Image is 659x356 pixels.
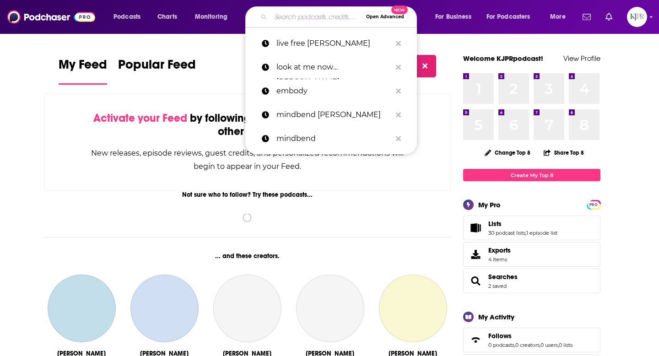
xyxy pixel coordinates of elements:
[543,144,584,162] button: Share Top 8
[463,216,600,240] span: Lists
[466,221,485,234] a: Lists
[189,10,239,24] button: open menu
[93,111,187,125] span: Activate your Feed
[486,11,530,23] span: For Podcasters
[488,342,514,348] a: 0 podcasts
[463,54,543,63] a: Welcome KJPRpodcast!
[254,6,426,27] div: Search podcasts, credits, & more...
[488,332,512,340] span: Follows
[488,332,573,340] a: Follows
[488,220,502,228] span: Lists
[48,275,115,342] a: John Mansfield
[118,57,196,78] span: Popular Feed
[466,334,485,346] a: Follows
[478,200,501,209] div: My Pro
[488,230,525,236] a: 30 podcast lists
[488,283,507,289] a: 2 saved
[366,15,404,19] span: Open Advanced
[514,342,515,348] span: ,
[463,269,600,293] span: Searches
[515,342,540,348] a: 0 creators
[488,246,511,254] span: Exports
[488,256,511,263] span: 4 items
[213,275,281,342] a: Jon Moonie
[90,112,405,138] div: by following Podcasts, Creators, Lists, and other Users!
[463,169,600,181] a: Create My Top 8
[479,147,536,158] button: Change Top 8
[276,103,391,127] p: mindbend matthew
[7,8,95,26] img: Podchaser - Follow, Share and Rate Podcasts
[429,10,483,24] button: open menu
[245,79,417,103] a: embody
[362,11,408,22] button: Open AdvancedNew
[245,103,417,127] a: mindbend [PERSON_NAME]
[276,127,391,151] p: mindbend
[195,11,227,23] span: Monitoring
[627,7,647,27] button: Show profile menu
[559,342,573,348] a: 0 lists
[59,57,107,85] a: My Feed
[44,252,451,260] div: ... and these creators.
[245,55,417,79] a: look at me now [PERSON_NAME]
[602,9,616,25] a: Show notifications dropdown
[107,10,152,24] button: open menu
[540,342,540,348] span: ,
[379,275,447,342] a: Daniel Friebe
[466,248,485,261] span: Exports
[550,11,566,23] span: More
[627,7,647,27] img: User Profile
[563,54,600,63] a: View Profile
[391,5,408,14] span: New
[44,191,451,199] div: Not sure who to follow? Try these podcasts...
[540,342,558,348] a: 0 users
[466,275,485,287] a: Searches
[276,79,391,103] p: embody
[579,9,594,25] a: Show notifications dropdown
[463,328,600,352] span: Follows
[488,220,557,228] a: Lists
[481,10,544,24] button: open menu
[245,127,417,151] a: mindbend
[296,275,364,342] a: Lionel Birnie
[113,11,140,23] span: Podcasts
[270,10,362,24] input: Search podcasts, credits, & more...
[157,11,177,23] span: Charts
[488,273,518,281] a: Searches
[59,57,107,78] span: My Feed
[245,32,417,55] a: live free [PERSON_NAME]
[525,230,526,236] span: ,
[276,32,391,55] p: live free brathwaite
[558,342,559,348] span: ,
[478,313,514,321] div: My Activity
[627,7,647,27] span: Logged in as KJPRpodcast
[130,275,198,342] a: Lizzy Banks
[588,201,599,208] a: PRO
[435,11,471,23] span: For Business
[276,55,391,79] p: look at me now alexis artin
[90,146,405,173] div: New releases, episode reviews, guest credits, and personalized recommendations will begin to appe...
[151,10,183,24] a: Charts
[118,57,196,85] a: Popular Feed
[526,230,557,236] a: 1 episode list
[544,10,577,24] button: open menu
[463,242,600,267] a: Exports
